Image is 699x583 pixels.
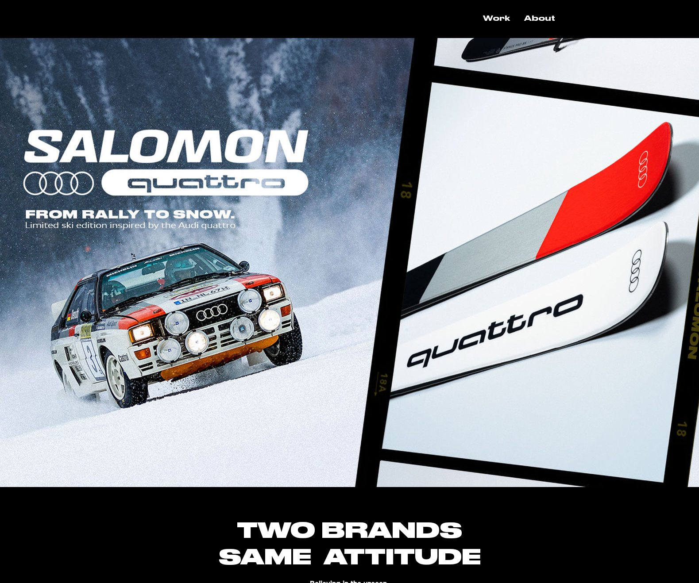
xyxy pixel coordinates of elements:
[476,11,562,27] nav: Site
[479,11,514,27] p: Work
[517,11,562,27] a: About
[219,522,481,568] span: TWO BRANDS SAME ATTITUDE
[476,11,517,27] a: Work
[520,11,560,27] p: About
